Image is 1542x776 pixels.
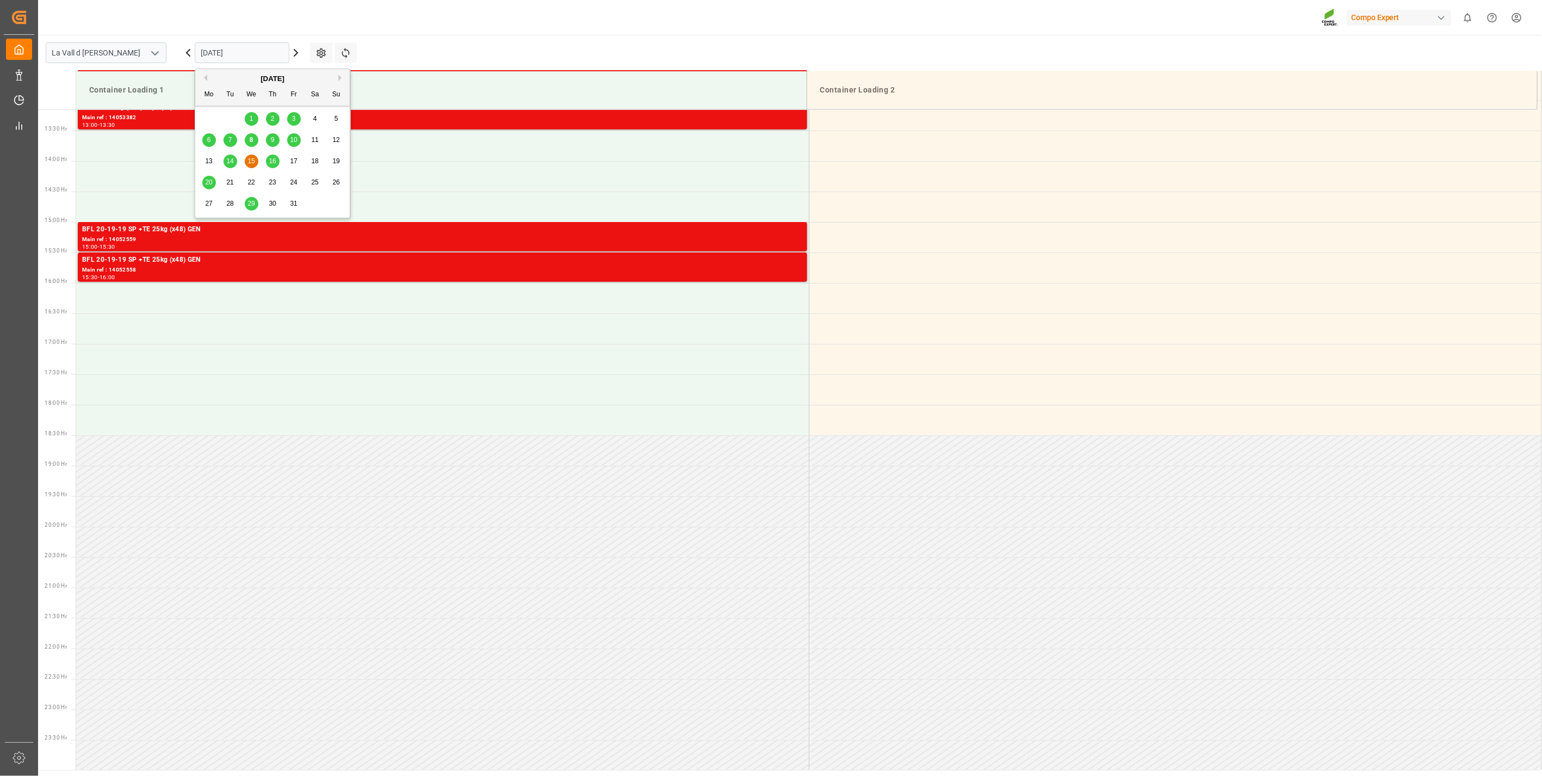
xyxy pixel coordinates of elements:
[266,133,280,147] div: Choose Thursday, October 9th, 2025
[269,178,276,186] span: 23
[245,133,258,147] div: Choose Wednesday, October 8th, 2025
[45,400,67,406] span: 18:00 Hr
[82,113,803,122] div: Main ref : 14053382
[45,644,67,650] span: 22:00 Hr
[228,136,232,144] span: 7
[292,115,296,122] span: 3
[247,200,255,207] span: 29
[330,155,343,168] div: Choose Sunday, October 19th, 2025
[45,187,67,193] span: 14:30 Hr
[313,115,317,122] span: 4
[247,178,255,186] span: 22
[146,45,163,61] button: open menu
[308,112,322,126] div: Choose Saturday, October 4th, 2025
[245,155,258,168] div: Choose Wednesday, October 15th, 2025
[82,255,803,266] div: BFL 20-19-19 SP +TE 25kg (x48) GEN
[202,176,216,189] div: Choose Monday, October 20th, 2025
[45,126,67,132] span: 13:30 Hr
[245,176,258,189] div: Choose Wednesday, October 22nd, 2025
[82,266,803,275] div: Main ref : 14052558
[45,552,67,558] span: 20:30 Hr
[332,136,339,144] span: 12
[290,136,297,144] span: 10
[224,133,237,147] div: Choose Tuesday, October 7th, 2025
[266,155,280,168] div: Choose Thursday, October 16th, 2025
[201,75,207,81] button: Previous Month
[207,136,211,144] span: 6
[1322,8,1339,27] img: Screenshot%202023-09-29%20at%2010.02.21.png_1712312052.png
[226,200,233,207] span: 28
[45,430,67,436] span: 18:30 Hr
[311,157,318,165] span: 18
[45,522,67,528] span: 20:00 Hr
[308,155,322,168] div: Choose Saturday, October 18th, 2025
[98,244,100,249] div: -
[290,178,297,186] span: 24
[1347,7,1456,28] button: Compo Expert
[271,136,275,144] span: 9
[45,705,67,711] span: 23:00 Hr
[269,200,276,207] span: 30
[332,157,339,165] span: 19
[82,244,98,249] div: 15:00
[45,278,67,284] span: 16:00 Hr
[1347,10,1451,26] div: Compo Expert
[45,461,67,467] span: 19:00 Hr
[82,122,98,127] div: 13:00
[100,244,115,249] div: 15:30
[311,178,318,186] span: 25
[330,133,343,147] div: Choose Sunday, October 12th, 2025
[266,176,280,189] div: Choose Thursday, October 23rd, 2025
[46,42,166,63] input: Type to search/select
[82,235,803,244] div: Main ref : 14052559
[1456,5,1480,30] button: show 0 new notifications
[100,275,115,280] div: 16:00
[338,75,345,81] button: Next Month
[287,88,301,102] div: Fr
[226,178,233,186] span: 21
[45,583,67,589] span: 21:00 Hr
[816,80,1528,100] div: Container Loading 2
[245,88,258,102] div: We
[45,735,67,741] span: 23:30 Hr
[45,674,67,680] span: 22:30 Hr
[311,136,318,144] span: 11
[45,339,67,345] span: 17:00 Hr
[202,155,216,168] div: Choose Monday, October 13th, 2025
[98,122,100,127] div: -
[205,200,212,207] span: 27
[226,157,233,165] span: 14
[335,115,338,122] span: 5
[287,133,301,147] div: Choose Friday, October 10th, 2025
[330,112,343,126] div: Choose Sunday, October 5th, 2025
[271,115,275,122] span: 2
[202,197,216,211] div: Choose Monday, October 27th, 2025
[287,155,301,168] div: Choose Friday, October 17th, 2025
[290,157,297,165] span: 17
[287,112,301,126] div: Choose Friday, October 3rd, 2025
[1480,5,1504,30] button: Help Center
[269,157,276,165] span: 16
[247,157,255,165] span: 15
[205,157,212,165] span: 13
[202,133,216,147] div: Choose Monday, October 6th, 2025
[250,115,253,122] span: 1
[98,275,100,280] div: -
[330,88,343,102] div: Su
[245,112,258,126] div: Choose Wednesday, October 1st, 2025
[45,248,67,254] span: 15:30 Hr
[266,88,280,102] div: Th
[199,108,347,214] div: month 2025-10
[287,197,301,211] div: Choose Friday, October 31st, 2025
[45,491,67,497] span: 19:30 Hr
[250,136,253,144] span: 8
[45,369,67,375] span: 17:30 Hr
[224,176,237,189] div: Choose Tuesday, October 21st, 2025
[245,197,258,211] div: Choose Wednesday, October 29th, 2025
[100,122,115,127] div: 13:30
[224,155,237,168] div: Choose Tuesday, October 14th, 2025
[205,178,212,186] span: 20
[308,176,322,189] div: Choose Saturday, October 25th, 2025
[290,200,297,207] span: 31
[330,176,343,189] div: Choose Sunday, October 26th, 2025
